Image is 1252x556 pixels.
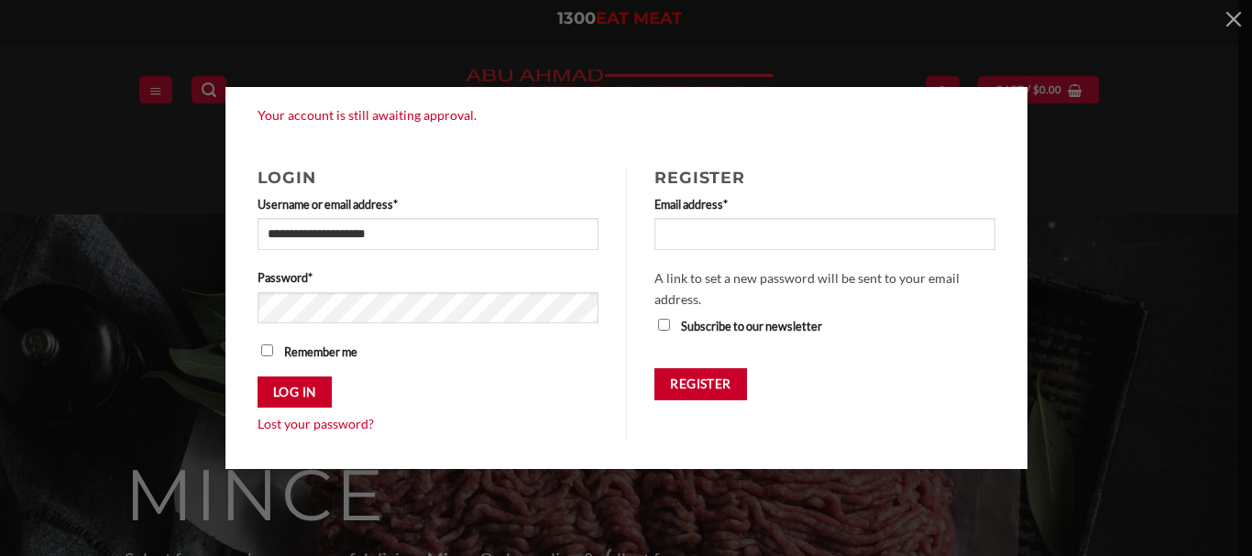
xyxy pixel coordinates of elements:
[654,168,995,187] h2: Register
[258,168,599,187] h2: Login
[654,368,747,400] button: Register
[261,344,273,356] input: Remember me
[258,416,374,431] a: Lost your password?
[244,105,1009,126] div: Your account is still awaiting approval.
[258,268,599,287] label: Password
[258,376,332,409] button: Log in
[681,319,822,333] span: Subscribe to our newsletter
[284,344,357,359] span: Remember me
[258,195,599,213] label: Username or email address
[654,195,995,213] label: Email address
[658,319,670,331] input: Subscribe to our newsletter
[654,268,995,310] p: A link to set a new password will be sent to your email address.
